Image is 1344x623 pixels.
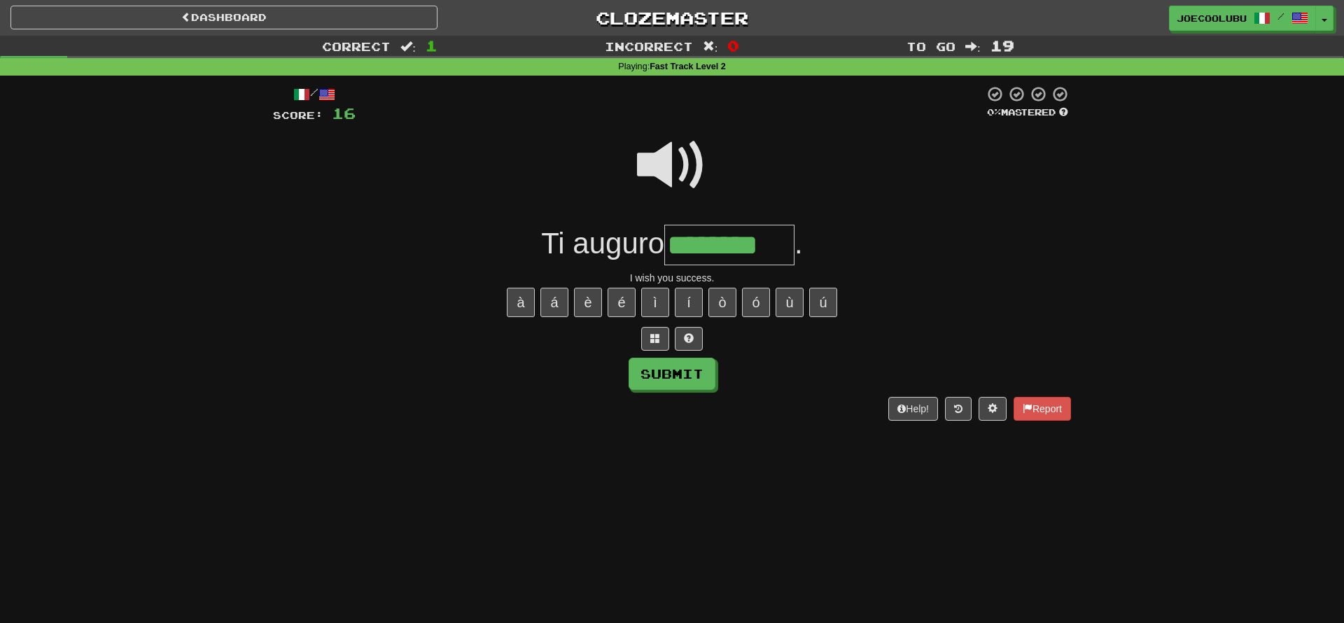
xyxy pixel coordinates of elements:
[608,288,636,317] button: é
[650,62,726,71] strong: Fast Track Level 2
[906,39,955,53] span: To go
[809,288,837,317] button: ú
[10,6,437,29] a: Dashboard
[273,85,356,103] div: /
[776,288,804,317] button: ù
[742,288,770,317] button: ó
[273,109,323,121] span: Score:
[990,37,1014,54] span: 19
[1014,397,1071,421] button: Report
[708,288,736,317] button: ò
[727,37,739,54] span: 0
[322,39,391,53] span: Correct
[945,397,972,421] button: Round history (alt+y)
[541,227,664,260] span: Ti auguro
[703,41,718,52] span: :
[1169,6,1316,31] a: joecoolubu /
[574,288,602,317] button: è
[1277,11,1284,21] span: /
[426,37,437,54] span: 1
[1177,12,1247,24] span: joecoolubu
[507,288,535,317] button: à
[332,104,356,122] span: 16
[641,327,669,351] button: Switch sentence to multiple choice alt+p
[987,106,1001,118] span: 0 %
[675,327,703,351] button: Single letter hint - you only get 1 per sentence and score half the points! alt+h
[273,271,1071,285] div: I wish you success.
[675,288,703,317] button: í
[629,358,715,390] button: Submit
[458,6,885,30] a: Clozemaster
[641,288,669,317] button: ì
[965,41,981,52] span: :
[888,397,938,421] button: Help!
[400,41,416,52] span: :
[605,39,693,53] span: Incorrect
[540,288,568,317] button: á
[794,227,803,260] span: .
[984,106,1071,119] div: Mastered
